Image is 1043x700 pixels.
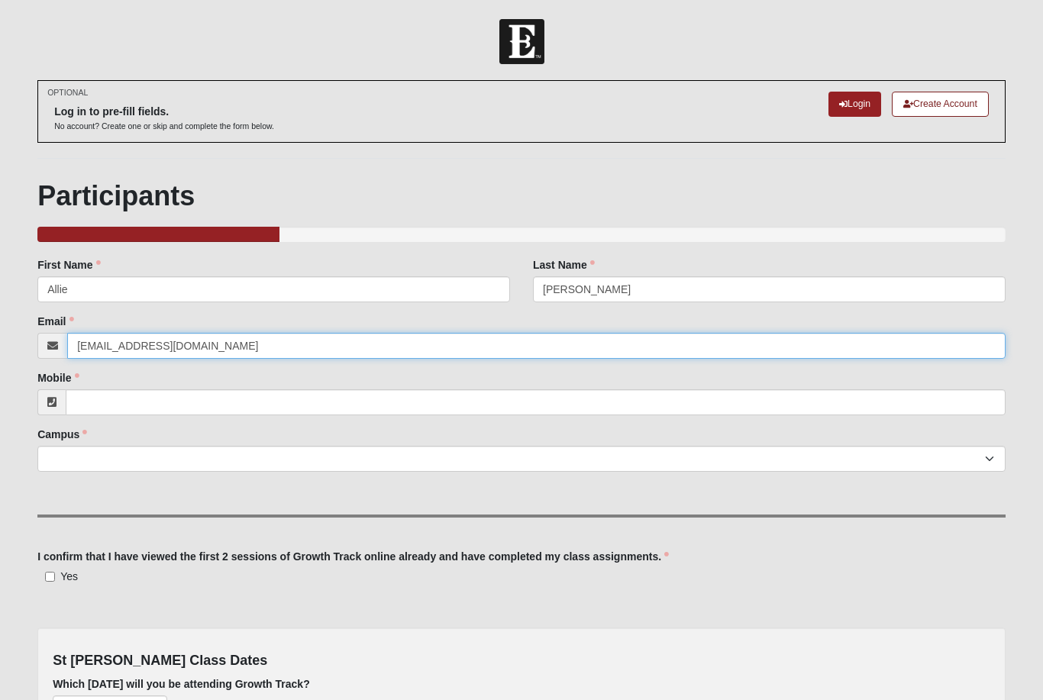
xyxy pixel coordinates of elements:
label: Which [DATE] will you be attending Growth Track? [53,676,310,692]
label: Email [37,314,73,329]
p: No account? Create one or skip and complete the form below. [54,121,274,132]
a: Create Account [892,92,989,117]
label: I confirm that I have viewed the first 2 sessions of Growth Track online already and have complet... [37,549,669,564]
small: OPTIONAL [47,87,88,98]
img: Church of Eleven22 Logo [499,19,544,64]
label: First Name [37,257,100,273]
h6: Log in to pre-fill fields. [54,105,274,118]
h4: St [PERSON_NAME] Class Dates [53,653,990,669]
label: Mobile [37,370,79,385]
span: Yes [60,570,78,582]
a: Login [828,92,881,117]
input: Yes [45,572,55,582]
label: Campus [37,427,87,442]
label: Last Name [533,257,595,273]
h1: Participants [37,179,1006,212]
